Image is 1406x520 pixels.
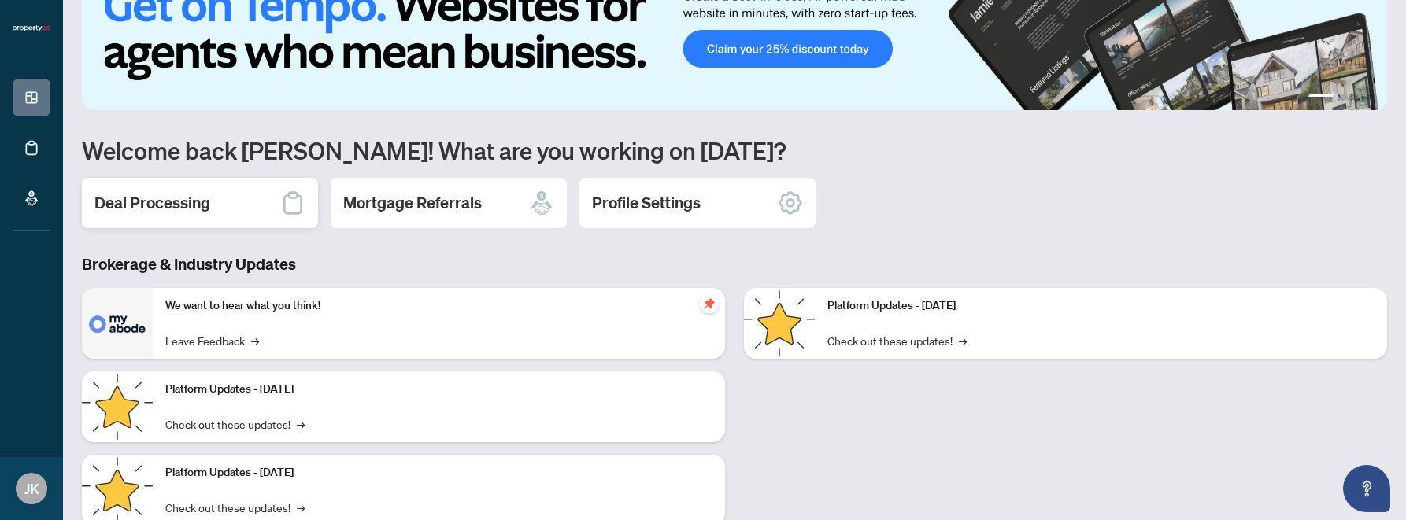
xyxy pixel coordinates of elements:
[165,415,305,433] a: Check out these updates!→
[165,297,712,315] p: We want to hear what you think!
[297,415,305,433] span: →
[827,297,1375,315] p: Platform Updates - [DATE]
[1343,465,1390,512] button: Open asap
[1340,94,1346,101] button: 2
[959,332,967,349] span: →
[82,135,1387,165] h1: Welcome back [PERSON_NAME]! What are you working on [DATE]?
[94,192,210,214] h2: Deal Processing
[165,464,712,481] p: Platform Updates - [DATE]
[165,499,305,516] a: Check out these updates!→
[165,332,259,349] a: Leave Feedback→
[13,24,50,33] img: logo
[343,192,482,214] h2: Mortgage Referrals
[82,253,1387,275] h3: Brokerage & Industry Updates
[744,288,815,359] img: Platform Updates - June 23, 2025
[700,294,719,313] span: pushpin
[24,478,39,500] span: JK
[1365,94,1371,101] button: 4
[82,288,153,359] img: We want to hear what you think!
[297,499,305,516] span: →
[592,192,701,214] h2: Profile Settings
[251,332,259,349] span: →
[82,371,153,442] img: Platform Updates - September 16, 2025
[827,332,967,349] a: Check out these updates!→
[165,381,712,398] p: Platform Updates - [DATE]
[1352,94,1359,101] button: 3
[1308,94,1334,101] button: 1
